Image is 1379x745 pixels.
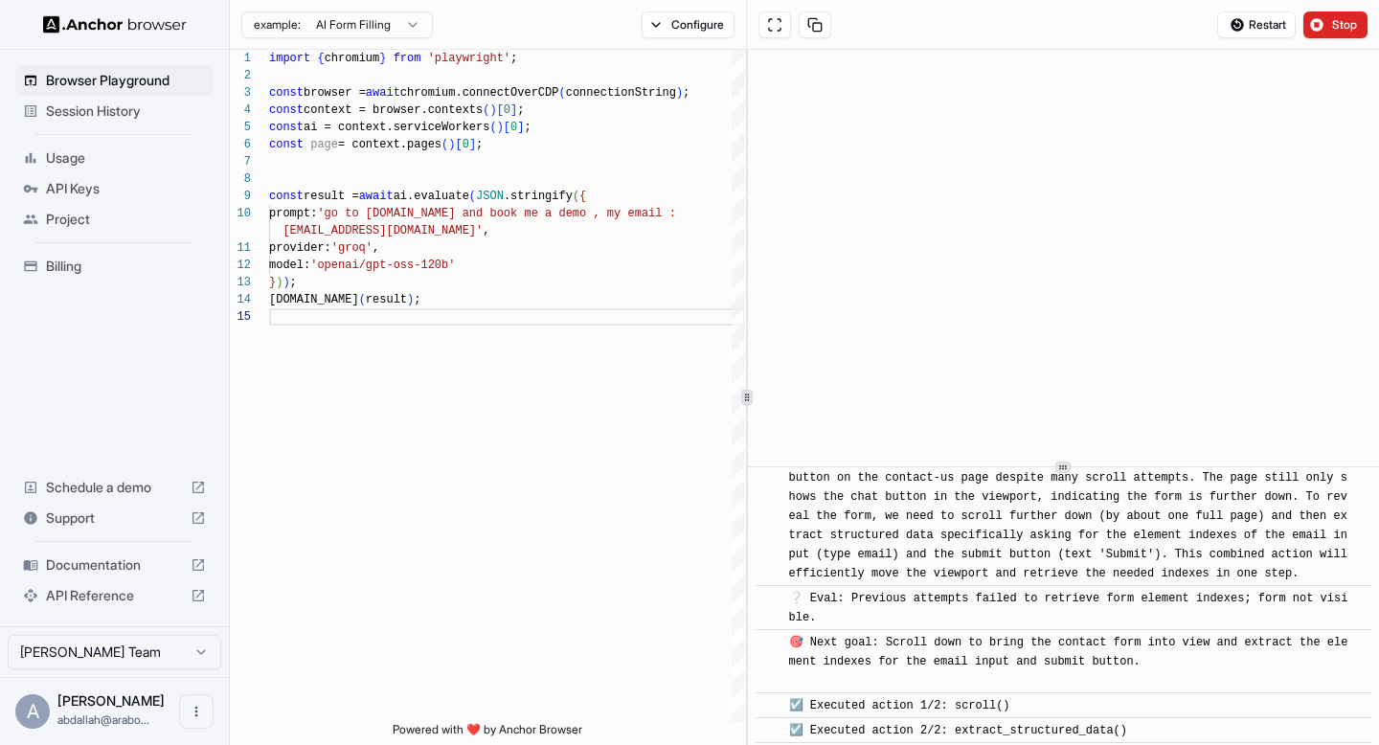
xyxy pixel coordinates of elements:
[331,241,373,255] span: 'groq'
[325,52,380,65] span: chromium
[46,179,206,198] span: API Keys
[789,636,1348,688] span: 🎯 Next goal: Scroll down to bring the contact form into view and extract the element indexes for ...
[765,696,775,715] span: ​
[269,121,304,134] span: const
[230,188,251,205] div: 9
[338,138,441,151] span: = context.pages
[517,103,524,117] span: ;
[683,86,689,100] span: ;
[230,84,251,102] div: 3
[428,52,510,65] span: 'playwright'
[269,276,276,289] span: }
[394,52,421,65] span: from
[1249,17,1286,33] span: Restart
[179,694,214,729] button: Open menu
[407,293,414,306] span: )
[379,52,386,65] span: }
[15,550,214,580] div: Documentation
[15,472,214,503] div: Schedule a demo
[394,190,469,203] span: ai.evaluate
[489,121,496,134] span: (
[366,86,400,100] span: await
[283,276,289,289] span: )
[230,119,251,136] div: 5
[469,190,476,203] span: (
[476,138,483,151] span: ;
[15,251,214,282] div: Billing
[1303,11,1368,38] button: Stop
[400,86,559,100] span: chromium.connectOverCDP
[789,699,1010,712] span: ☑️ Executed action 1/2: scroll()
[510,121,517,134] span: 0
[310,259,455,272] span: 'openai/gpt-oss-120b'
[463,138,469,151] span: 0
[789,724,1127,737] span: ☑️ Executed action 2/2: extract_structured_data()
[254,17,301,33] span: example:
[46,508,183,528] span: Support
[517,121,524,134] span: ]
[46,102,206,121] span: Session History
[524,121,531,134] span: ;
[642,11,735,38] button: Configure
[304,103,483,117] span: context = browser.contexts
[269,259,310,272] span: model:
[1217,11,1296,38] button: Restart
[46,555,183,575] span: Documentation
[441,138,448,151] span: (
[57,712,149,727] span: abdallah@arabot.io
[15,204,214,235] div: Project
[304,86,366,100] span: browser =
[46,586,183,605] span: API Reference
[497,121,504,134] span: )
[15,65,214,96] div: Browser Playground
[269,207,317,220] span: prompt:
[269,138,304,151] span: const
[43,15,187,34] img: Anchor Logo
[230,136,251,153] div: 6
[46,148,206,168] span: Usage
[230,257,251,274] div: 12
[799,11,831,38] button: Copy session ID
[15,580,214,611] div: API Reference
[269,103,304,117] span: const
[283,224,483,237] span: [EMAIL_ADDRESS][DOMAIN_NAME]'
[230,205,251,222] div: 10
[310,138,338,151] span: page
[304,121,489,134] span: ai = context.serviceWorkers
[448,138,455,151] span: )
[483,224,489,237] span: ,
[269,86,304,100] span: const
[46,478,183,497] span: Schedule a demo
[765,633,775,652] span: ​
[393,722,582,745] span: Powered with ❤️ by Anchor Browser
[15,503,214,533] div: Support
[290,276,297,289] span: ;
[489,103,496,117] span: )
[758,11,791,38] button: Open in full screen
[230,291,251,308] div: 14
[558,86,565,100] span: (
[15,694,50,729] div: A
[579,190,586,203] span: {
[230,153,251,170] div: 7
[573,190,579,203] span: (
[46,210,206,229] span: Project
[317,207,675,220] span: 'go to [DOMAIN_NAME] and book me a demo , my email :
[504,121,510,134] span: [
[497,103,504,117] span: [
[359,293,366,306] span: (
[15,143,214,173] div: Usage
[57,692,165,709] span: Abdallah Faza
[15,173,214,204] div: API Keys
[366,293,407,306] span: result
[510,103,517,117] span: ]
[304,190,359,203] span: result =
[230,274,251,291] div: 13
[230,67,251,84] div: 2
[230,102,251,119] div: 4
[765,589,775,608] span: ​
[276,276,283,289] span: )
[765,721,775,740] span: ​
[269,293,359,306] span: [DOMAIN_NAME]
[230,50,251,67] div: 1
